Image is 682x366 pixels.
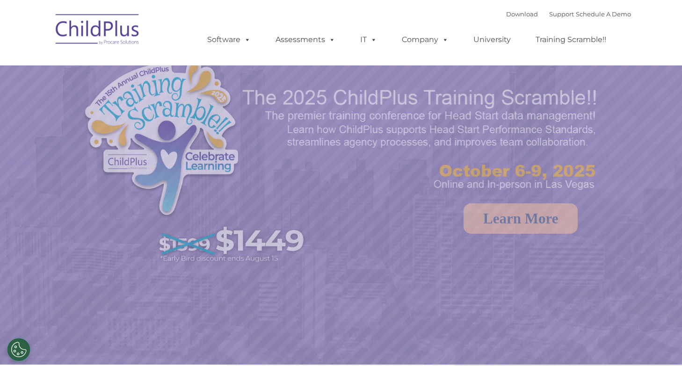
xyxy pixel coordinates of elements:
font: | [506,10,631,18]
a: Assessments [266,30,345,49]
button: Cookies Settings [7,338,30,361]
a: Company [392,30,458,49]
a: Schedule A Demo [576,10,631,18]
a: Download [506,10,538,18]
img: ChildPlus by Procare Solutions [51,7,145,54]
a: Software [198,30,260,49]
a: Learn More [464,203,578,234]
a: Training Scramble!! [526,30,616,49]
a: IT [351,30,386,49]
a: Support [549,10,574,18]
a: University [464,30,520,49]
